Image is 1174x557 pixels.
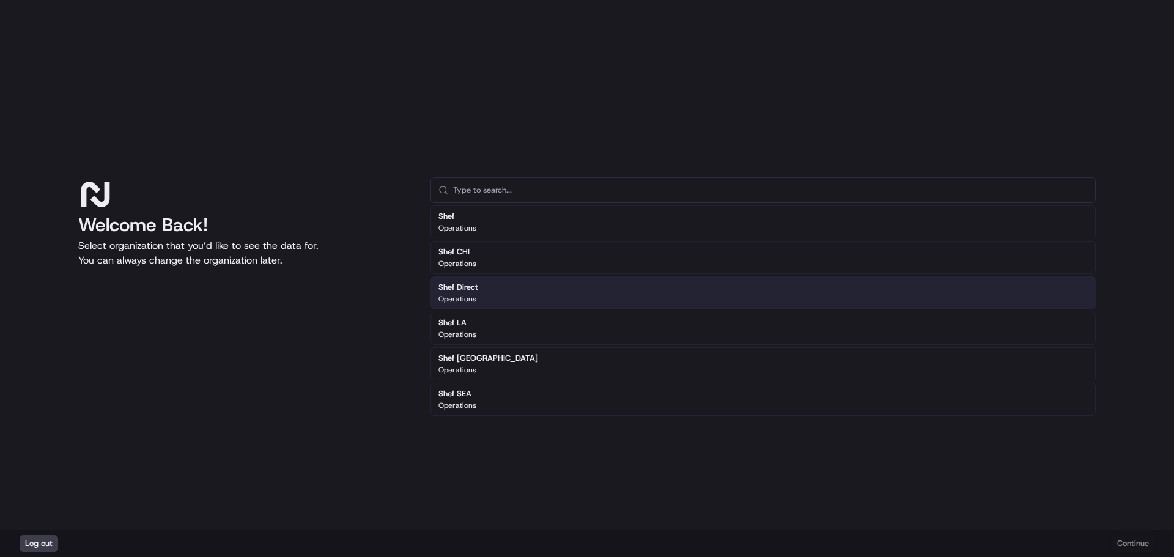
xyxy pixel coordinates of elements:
h2: Shef Direct [438,282,478,293]
p: Operations [438,223,476,233]
p: Operations [438,259,476,268]
div: Suggestions [430,203,1096,418]
h2: Shef [GEOGRAPHIC_DATA] [438,353,538,364]
p: Operations [438,294,476,304]
h1: Welcome Back! [78,214,411,236]
input: Type to search... [453,178,1088,202]
h2: Shef SEA [438,388,476,399]
p: Operations [438,330,476,339]
p: Select organization that you’d like to see the data for. You can always change the organization l... [78,238,411,268]
p: Operations [438,400,476,410]
h2: Shef [438,211,476,222]
h2: Shef CHI [438,246,476,257]
p: Operations [438,365,476,375]
h2: Shef LA [438,317,476,328]
button: Log out [20,535,58,552]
